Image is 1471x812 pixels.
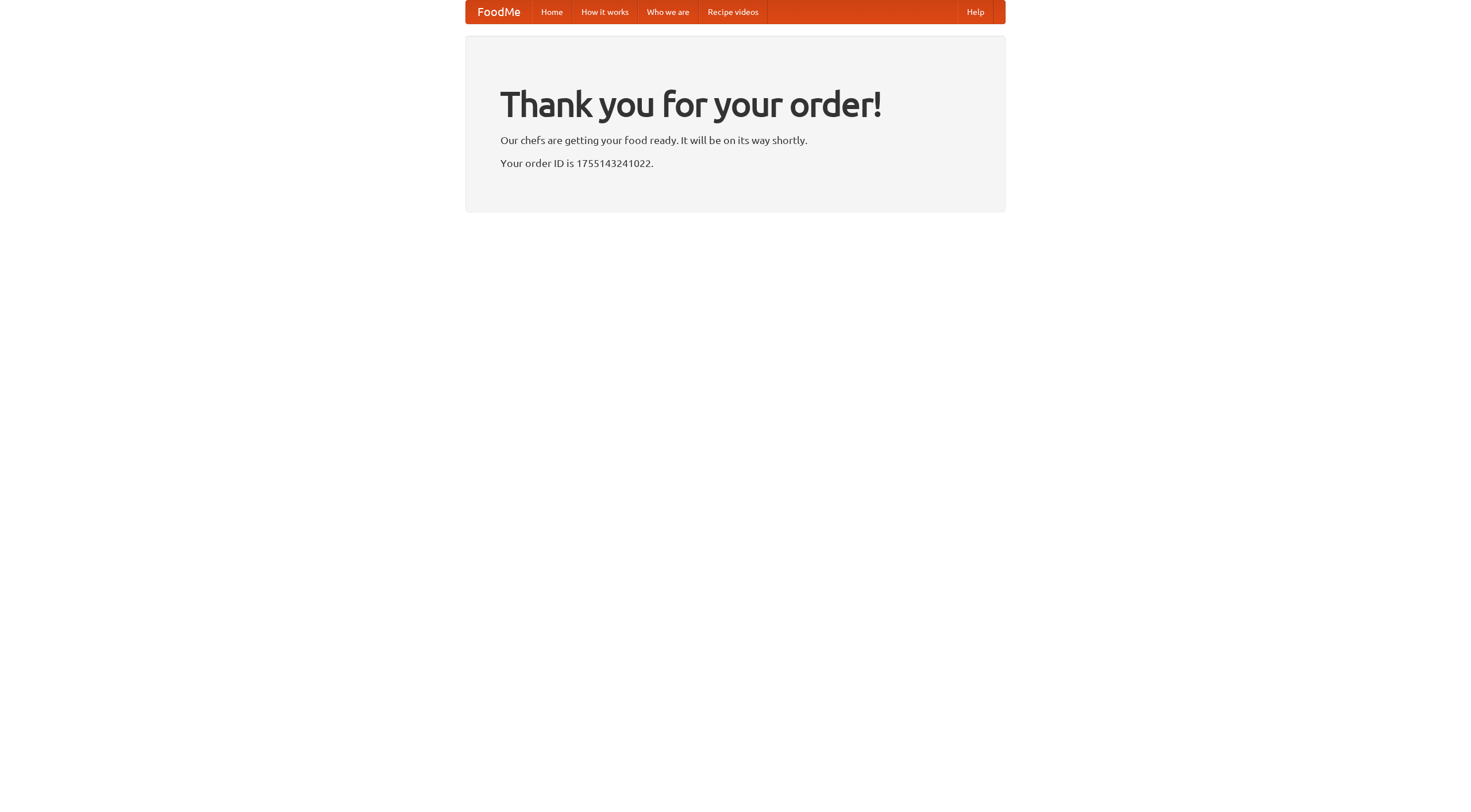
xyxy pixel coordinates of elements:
h1: Thank you for your order! [500,76,971,131]
p: Your order ID is 1755143241022. [500,154,971,172]
a: Recipe videos [699,1,768,24]
a: Who we are [638,1,699,24]
a: Help [958,1,993,24]
a: How it works [572,1,638,24]
a: Home [532,1,572,24]
a: FoodMe [466,1,532,24]
p: Our chefs are getting your food ready. It will be on its way shortly. [500,131,971,149]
